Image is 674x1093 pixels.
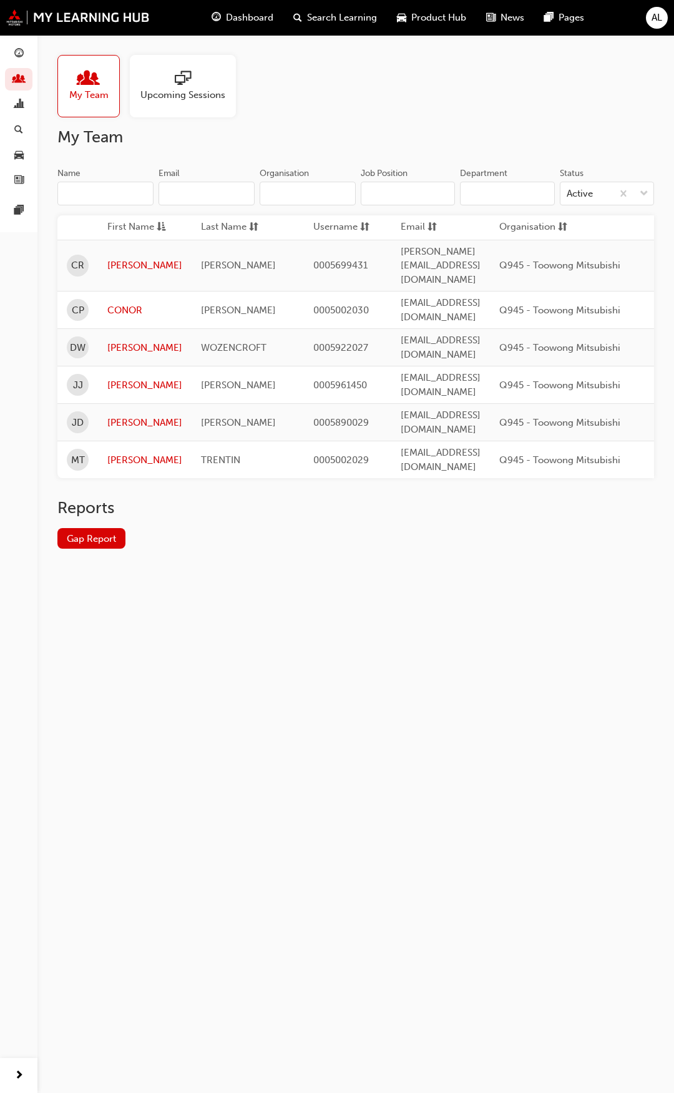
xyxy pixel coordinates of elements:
span: search-icon [14,125,23,136]
span: [EMAIL_ADDRESS][DOMAIN_NAME] [401,409,481,435]
div: Job Position [361,167,408,180]
span: Q945 - Toowong Mitsubishi [499,417,620,428]
a: [PERSON_NAME] [107,378,182,393]
span: asc-icon [157,220,166,235]
div: Status [560,167,584,180]
span: Q945 - Toowong Mitsubishi [499,380,620,391]
h2: Reports [57,498,654,518]
span: car-icon [14,150,24,161]
span: Q945 - Toowong Mitsubishi [499,342,620,353]
span: sorting-icon [558,220,567,235]
span: JD [72,416,84,430]
span: Organisation [499,220,555,235]
span: [PERSON_NAME][EMAIL_ADDRESS][DOMAIN_NAME] [401,246,481,285]
span: Q945 - Toowong Mitsubishi [499,305,620,316]
span: Dashboard [226,11,273,25]
span: pages-icon [14,205,24,217]
span: [PERSON_NAME] [201,380,276,391]
a: [PERSON_NAME] [107,341,182,355]
span: Username [313,220,358,235]
a: Upcoming Sessions [130,55,246,117]
span: sessionType_ONLINE_URL-icon [175,71,191,88]
a: [PERSON_NAME] [107,416,182,430]
span: WOZENCROFT [201,342,266,353]
span: car-icon [397,10,406,26]
a: guage-iconDashboard [202,5,283,31]
span: [PERSON_NAME] [201,417,276,428]
a: [PERSON_NAME] [107,258,182,273]
button: Last Namesorting-icon [201,220,270,235]
span: AL [652,11,662,25]
span: 0005002030 [313,305,369,316]
span: CR [71,258,84,273]
input: Name [57,182,154,205]
span: Pages [559,11,584,25]
span: news-icon [486,10,496,26]
input: Organisation [260,182,356,205]
span: Search Learning [307,11,377,25]
span: 0005699431 [313,260,368,271]
span: News [501,11,524,25]
a: pages-iconPages [534,5,594,31]
input: Department [460,182,554,205]
span: [EMAIL_ADDRESS][DOMAIN_NAME] [401,297,481,323]
span: guage-icon [14,49,24,60]
span: news-icon [14,175,24,187]
span: Product Hub [411,11,466,25]
a: car-iconProduct Hub [387,5,476,31]
span: DW [70,341,85,355]
span: First Name [107,220,154,235]
span: 0005002029 [313,454,369,466]
span: Upcoming Sessions [140,88,225,102]
a: Gap Report [57,528,125,549]
a: My Team [57,55,130,117]
span: chart-icon [14,99,24,110]
div: Active [567,187,593,201]
span: Last Name [201,220,247,235]
button: AL [646,7,668,29]
span: 0005961450 [313,380,367,391]
span: TRENTIN [201,454,240,466]
a: news-iconNews [476,5,534,31]
span: [EMAIL_ADDRESS][DOMAIN_NAME] [401,372,481,398]
span: Q945 - Toowong Mitsubishi [499,454,620,466]
span: JJ [73,378,83,393]
a: CONOR [107,303,182,318]
a: search-iconSearch Learning [283,5,387,31]
div: Department [460,167,507,180]
span: Q945 - Toowong Mitsubishi [499,260,620,271]
span: [EMAIL_ADDRESS][DOMAIN_NAME] [401,335,481,360]
span: My Team [69,88,109,102]
span: search-icon [293,10,302,26]
input: Job Position [361,182,455,205]
span: [EMAIL_ADDRESS][DOMAIN_NAME] [401,447,481,473]
a: [PERSON_NAME] [107,453,182,468]
span: people-icon [81,71,97,88]
img: mmal [6,9,150,26]
button: First Nameasc-icon [107,220,176,235]
span: sorting-icon [360,220,369,235]
span: sorting-icon [427,220,437,235]
button: Emailsorting-icon [401,220,469,235]
button: Organisationsorting-icon [499,220,568,235]
input: Email [159,182,255,205]
span: MT [71,453,85,468]
span: pages-icon [544,10,554,26]
div: Organisation [260,167,309,180]
span: Email [401,220,425,235]
span: 0005890029 [313,417,369,428]
span: [PERSON_NAME] [201,305,276,316]
div: Name [57,167,81,180]
span: CP [72,303,84,318]
button: Usernamesorting-icon [313,220,382,235]
span: next-icon [14,1068,24,1084]
span: guage-icon [212,10,221,26]
div: Email [159,167,180,180]
span: 0005922027 [313,342,368,353]
span: [PERSON_NAME] [201,260,276,271]
span: sorting-icon [249,220,258,235]
h2: My Team [57,127,654,147]
span: down-icon [640,186,648,202]
span: people-icon [14,74,24,86]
